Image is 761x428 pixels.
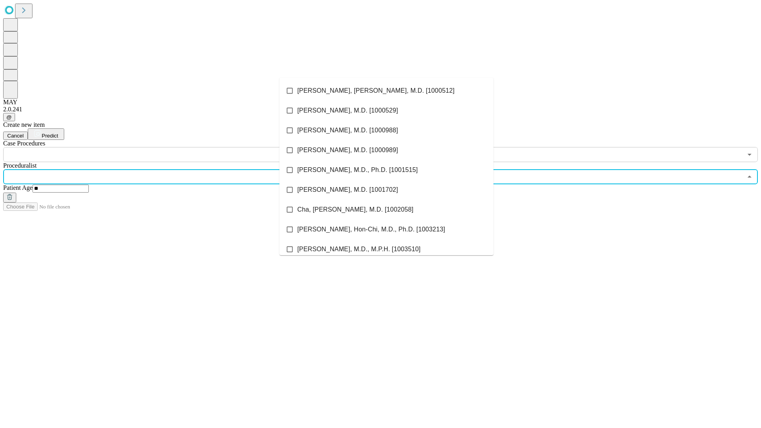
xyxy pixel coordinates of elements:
[297,106,398,115] span: [PERSON_NAME], M.D. [1000529]
[3,140,45,147] span: Scheduled Procedure
[297,245,421,254] span: [PERSON_NAME], M.D., M.P.H. [1003510]
[6,114,12,120] span: @
[297,145,398,155] span: [PERSON_NAME], M.D. [1000989]
[28,128,64,140] button: Predict
[3,106,758,113] div: 2.0.241
[297,205,413,214] span: Cha, [PERSON_NAME], M.D. [1002058]
[3,184,33,191] span: Patient Age
[297,225,445,234] span: [PERSON_NAME], Hon-Chi, M.D., Ph.D. [1003213]
[3,121,45,128] span: Create new item
[3,132,28,140] button: Cancel
[297,86,455,96] span: [PERSON_NAME], [PERSON_NAME], M.D. [1000512]
[744,149,755,160] button: Open
[297,126,398,135] span: [PERSON_NAME], M.D. [1000988]
[42,133,58,139] span: Predict
[297,185,398,195] span: [PERSON_NAME], M.D. [1001702]
[3,99,758,106] div: MAY
[297,165,418,175] span: [PERSON_NAME], M.D., Ph.D. [1001515]
[7,133,24,139] span: Cancel
[744,171,755,182] button: Close
[3,162,36,169] span: Proceduralist
[3,113,15,121] button: @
